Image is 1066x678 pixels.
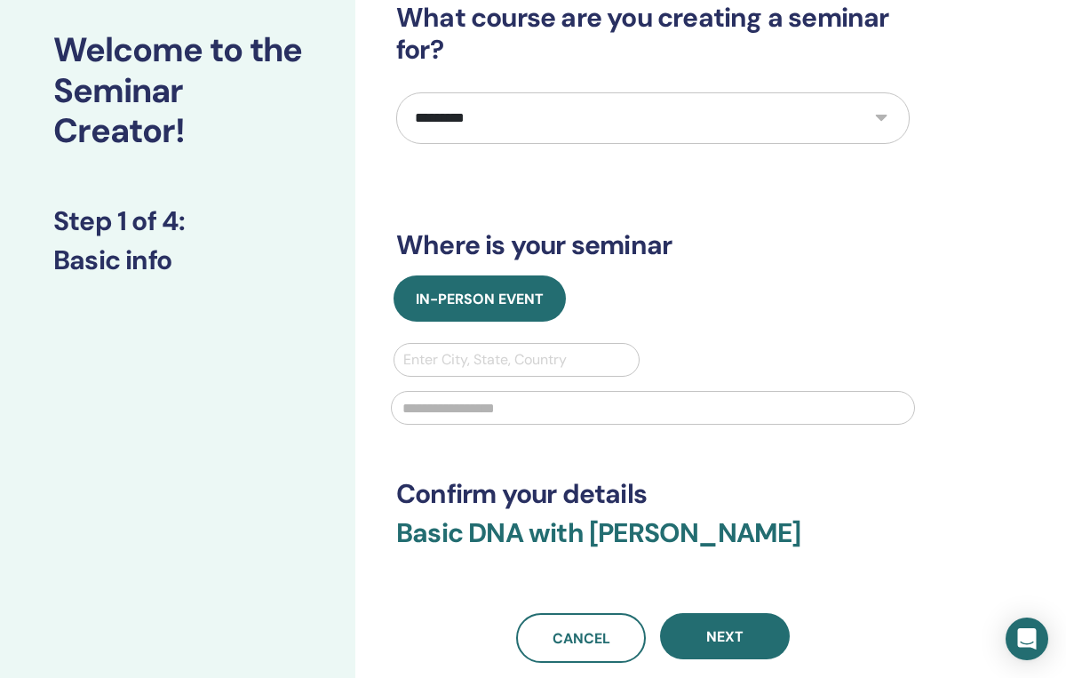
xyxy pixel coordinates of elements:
[396,229,910,261] h3: Where is your seminar
[516,613,646,663] a: Cancel
[396,2,910,66] h3: What course are you creating a seminar for?
[53,205,302,237] h3: Step 1 of 4 :
[1006,618,1048,660] div: Open Intercom Messenger
[53,244,302,276] h3: Basic info
[53,30,302,152] h2: Welcome to the Seminar Creator!
[396,517,910,570] h3: Basic DNA with [PERSON_NAME]
[706,627,744,646] span: Next
[394,275,566,322] button: In-Person Event
[396,478,910,510] h3: Confirm your details
[660,613,790,659] button: Next
[416,290,544,308] span: In-Person Event
[553,629,610,648] span: Cancel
